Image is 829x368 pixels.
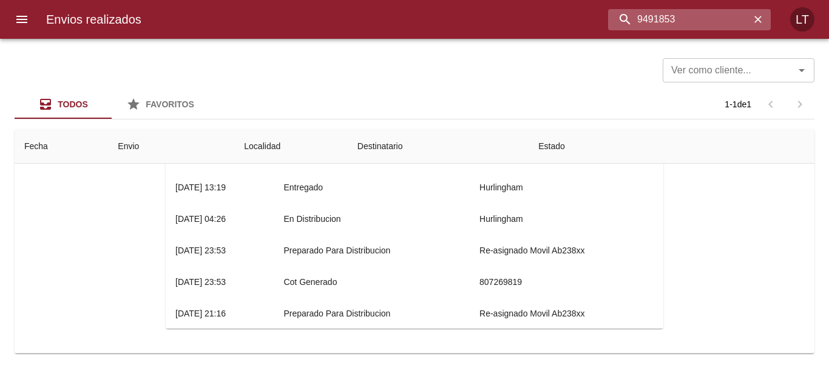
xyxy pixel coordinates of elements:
[58,99,88,109] span: Todos
[790,7,814,32] div: Abrir información de usuario
[274,235,470,266] td: Preparado Para Distribucion
[790,7,814,32] div: LT
[785,90,814,119] span: Pagina siguiente
[793,62,810,79] button: Abrir
[108,129,234,164] th: Envio
[175,246,226,255] div: [DATE] 23:53
[15,90,209,119] div: Tabs Envios
[175,309,226,318] div: [DATE] 21:16
[470,266,663,298] td: 807269819
[234,129,347,164] th: Localidad
[725,98,751,110] p: 1 - 1 de 1
[146,99,194,109] span: Favoritos
[274,203,470,235] td: En Distribucion
[175,214,226,224] div: [DATE] 04:26
[470,235,663,266] td: Re-asignado Movil Ab238xx
[274,172,470,203] td: Entregado
[470,203,663,235] td: Hurlingham
[470,298,663,329] td: Re-asignado Movil Ab238xx
[608,9,750,30] input: buscar
[274,298,470,329] td: Preparado Para Distribucion
[7,5,36,34] button: menu
[46,10,141,29] h6: Envios realizados
[175,277,226,287] div: [DATE] 23:53
[175,182,226,192] div: [DATE] 13:19
[470,172,663,203] td: Hurlingham
[756,98,785,109] span: Pagina anterior
[529,129,814,164] th: Estado
[348,129,529,164] th: Destinatario
[274,266,470,298] td: Cot Generado
[15,129,108,164] th: Fecha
